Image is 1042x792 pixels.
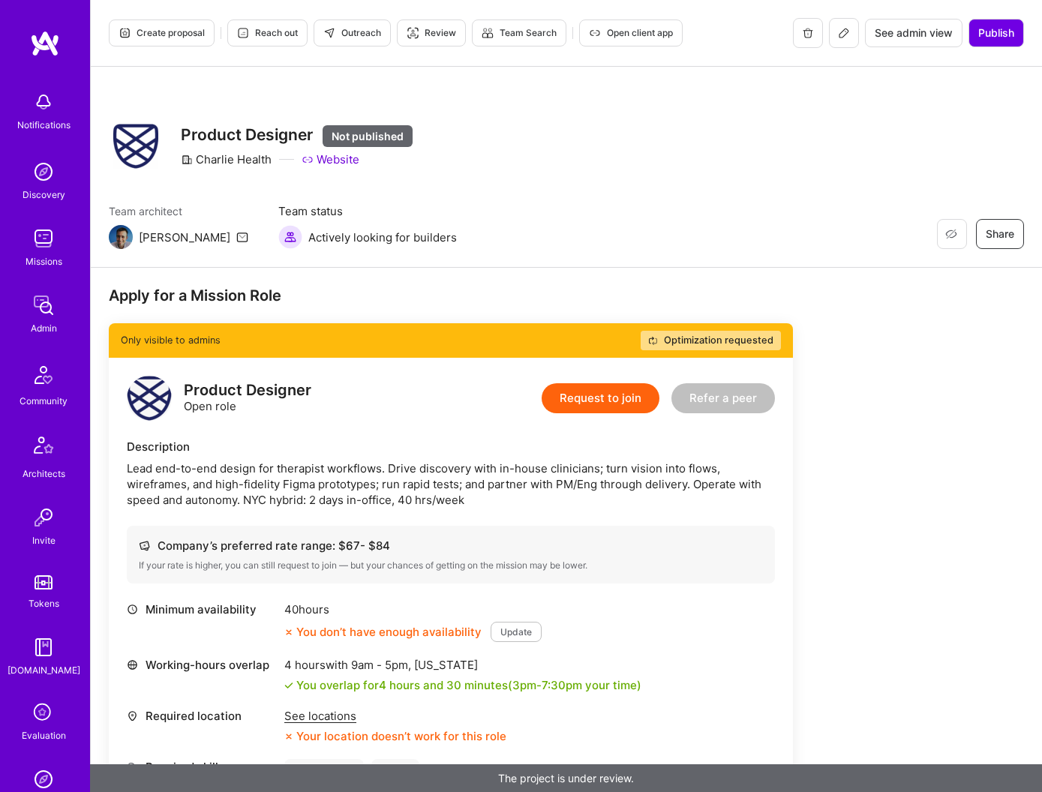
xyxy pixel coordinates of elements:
i: icon Proposal [119,27,131,39]
div: Discovery [23,187,65,202]
i: icon Refresh [648,336,658,346]
div: Architects [23,466,65,481]
button: Optimization requested [641,331,781,350]
div: Required skills [127,759,277,775]
h3: Product Designer [181,125,413,145]
div: Community [20,393,68,409]
button: Request to join [542,383,659,413]
button: Review [397,19,466,46]
img: logo [127,376,172,421]
button: Update [491,622,542,642]
i: icon CloseOrange [284,732,293,741]
button: Outreach [314,19,391,46]
div: Product Designer [184,382,311,398]
span: Publish [978,25,1014,40]
div: Prototyping [284,759,364,781]
img: Architects [26,430,62,466]
span: Actively looking for builders [308,229,457,245]
i: icon SelectionTeam [29,699,58,727]
img: Community [26,357,62,393]
i: icon World [127,659,138,670]
i: icon Cash [139,540,150,551]
div: Charlie Health [181,151,272,167]
i: icon CloseOrange [284,628,293,637]
div: Notifications [17,117,71,133]
i: icon CompanyGray [181,154,193,166]
button: Team Search [472,19,566,46]
span: Create proposal [119,26,205,40]
button: Create proposal [109,19,215,46]
i: icon Mail [236,231,248,243]
i: icon Check [284,681,293,690]
div: Lead end-to-end design for therapist workflows. Drive discovery with in-house clinicians; turn vi... [127,460,775,508]
i: icon Tag [127,761,138,772]
span: 3pm - 7:30pm [512,678,582,692]
div: Your location doesn’t work for this role [284,728,506,744]
div: You overlap for 4 hours and 30 minutes ( your time) [296,677,641,693]
div: The project is under review. [90,764,1042,792]
img: logo [30,30,60,57]
div: Invite [32,532,56,548]
img: teamwork [29,223,59,253]
i: icon Location [127,710,138,721]
div: 4 hours with [US_STATE] [284,657,641,673]
div: Not published [323,125,413,147]
button: Publish [968,19,1024,47]
img: guide book [29,632,59,662]
div: Tokens [29,595,59,611]
span: Team Search [482,26,557,40]
span: See admin view [875,25,953,40]
div: Only visible to admins [109,323,793,358]
div: Company’s preferred rate range: $ 67 - $ 84 [139,538,763,553]
a: Website [302,151,359,167]
i: icon Targeter [407,27,419,39]
img: tokens [35,575,53,589]
button: Refer a peer [671,383,775,413]
span: Team status [278,203,457,219]
img: Company Logo [113,124,158,169]
button: Share [976,219,1024,249]
i: icon EyeClosed [945,228,957,240]
div: Working-hours overlap [127,657,277,673]
button: Reach out [227,19,308,46]
img: admin teamwork [29,290,59,320]
span: Review [407,26,456,40]
img: Actively looking for builders [278,225,302,249]
div: Missions [26,253,62,269]
div: Figma [371,759,419,781]
div: See locations [284,708,506,724]
div: Apply for a Mission Role [109,286,793,305]
div: Evaluation [22,727,66,743]
span: Reach out [237,26,298,40]
div: Open role [184,382,311,414]
button: Open client app [579,19,683,46]
div: Description [127,439,775,454]
span: 9am - 5pm , [348,658,414,672]
div: Minimum availability [127,601,277,617]
img: discovery [29,157,59,187]
span: Outreach [323,26,381,40]
span: Team architect [109,203,248,219]
div: You don’t have enough availability [284,624,482,640]
div: 40 hours [284,601,542,617]
button: See admin view [865,19,962,47]
div: Required location [127,708,277,724]
div: Admin [31,320,57,336]
div: [PERSON_NAME] [139,229,230,245]
img: bell [29,87,59,117]
div: If your rate is higher, you can still request to join — but your chances of getting on the missio... [139,559,763,571]
img: Team Architect [109,225,133,249]
i: icon Clock [127,604,138,615]
span: Open client app [589,26,673,40]
span: Share [986,226,1014,241]
img: Invite [29,502,59,532]
div: [DOMAIN_NAME] [8,662,80,678]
